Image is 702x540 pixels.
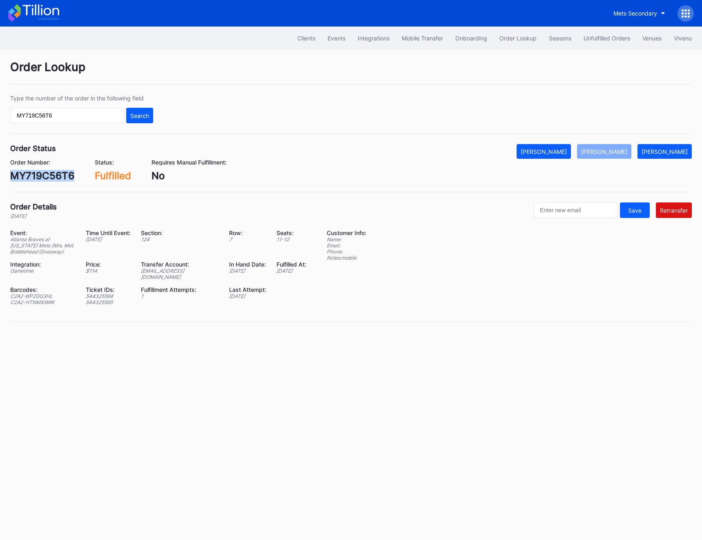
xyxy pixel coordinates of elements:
button: [PERSON_NAME] [577,144,631,159]
div: Notes: mobile [327,255,366,261]
div: C2A2-HTNMX9WK [10,299,76,305]
button: Vivenu [668,31,698,46]
button: [PERSON_NAME] [637,144,692,159]
div: Mobile Transfer [402,35,443,42]
div: Name: [327,236,366,242]
div: Email: [327,242,366,249]
div: Seats: [276,229,306,236]
div: [PERSON_NAME] [581,148,627,155]
div: In Hand Date: [229,261,266,268]
div: 544325564 [86,293,131,299]
div: Order Details [10,202,57,211]
button: [PERSON_NAME] [517,144,571,159]
div: Atlanta Braves at [US_STATE] Mets (Mrs. Met Bobblehead Giveaway) [10,236,76,255]
div: [DATE] [86,236,131,242]
div: Time Until Event: [86,229,131,236]
div: Vivenu [674,35,692,42]
div: $ 114 [86,268,131,274]
div: [PERSON_NAME] [642,148,688,155]
div: Retransfer [660,207,688,214]
div: Ticket IDs: [86,286,131,293]
div: Order Number: [10,159,74,166]
button: Clients [291,31,321,46]
div: Venues [642,35,662,42]
button: Unfulfilled Orders [577,31,636,46]
button: Events [321,31,352,46]
button: Venues [636,31,668,46]
div: 11 - 12 [276,236,306,242]
button: Order Lookup [493,31,543,46]
div: Phone: [327,249,366,255]
div: No [152,170,227,182]
div: Status: [95,159,131,166]
button: Save [620,202,650,218]
div: [DATE] [10,213,57,219]
div: Fulfilled At: [276,261,306,268]
div: Barcodes: [10,286,76,293]
div: Section: [141,229,219,236]
button: Onboarding [449,31,493,46]
div: Seasons [549,35,571,42]
div: Save [628,207,642,214]
div: Search [130,112,149,119]
input: GT59662 [10,108,124,123]
div: 7 [229,236,266,242]
button: Retransfer [656,202,692,218]
div: Transfer Account: [141,261,219,268]
div: 1 [141,293,219,299]
div: Integration: [10,261,76,268]
div: Last Attempt: [229,286,266,293]
div: Order Lookup [499,35,537,42]
div: Clients [297,35,315,42]
button: Search [126,108,153,123]
div: Requires Manual Fulfillment: [152,159,227,166]
div: Unfulfilled Orders [584,35,630,42]
div: Customer Info: [327,229,366,236]
div: Integrations [358,35,390,42]
div: MY719C56T6 [10,170,74,182]
div: Mets Secondary [613,10,657,17]
div: 544325565 [86,299,131,305]
div: Order Status [10,144,56,153]
div: Row: [229,229,266,236]
div: [PERSON_NAME] [521,148,567,155]
div: Event: [10,229,76,236]
button: Integrations [352,31,396,46]
div: [EMAIL_ADDRESS][DOMAIN_NAME] [141,268,219,280]
div: Gametime [10,268,76,274]
div: C2A2-WPZGG3HL [10,293,76,299]
div: Order Lookup [10,60,692,84]
div: 124 [141,236,219,242]
button: Seasons [543,31,577,46]
div: Fulfilled [95,170,131,182]
div: Price: [86,261,131,268]
div: [DATE] [229,293,266,299]
div: Events [328,35,345,42]
div: Fulfillment Attempts: [141,286,219,293]
button: Mets Secondary [607,6,671,21]
input: Enter new email [533,202,618,218]
div: [DATE] [276,268,306,274]
button: Mobile Transfer [396,31,449,46]
div: Type the number of the order in the following field [10,95,153,102]
div: Onboarding [455,35,487,42]
div: [DATE] [229,268,266,274]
